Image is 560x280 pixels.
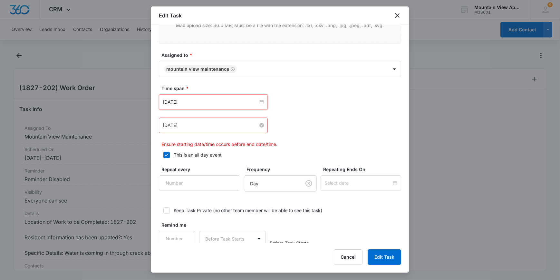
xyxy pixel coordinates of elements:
input: Number [159,175,240,191]
label: Remind me [161,222,198,228]
input: Number [159,231,195,246]
label: Frequency [246,166,319,173]
label: Assigned to [161,52,404,58]
div: Remove Mountain View Maintenance [229,67,235,71]
button: Cancel [334,249,362,265]
label: Time span [161,85,404,92]
input: Sep 3, 2025 [163,99,258,106]
div: Keep Task Private (no other team member will be able to see this task) [174,207,322,214]
span: Before Task Starts [270,240,309,246]
p: Ensure starting date/time occurs before end date/time. [161,141,401,148]
input: Aug 29, 2025 [163,122,258,129]
label: Repeat every [161,166,243,173]
button: close [393,12,401,19]
div: Mountain View Maintenance [166,67,229,71]
h1: Edit Task [159,12,182,19]
button: Edit Task [368,249,401,265]
span: close-circle [259,123,264,128]
div: This is an all day event [174,151,222,158]
input: Select date [324,180,391,187]
label: Repeating Ends On [323,166,404,173]
button: Clear [304,178,314,189]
